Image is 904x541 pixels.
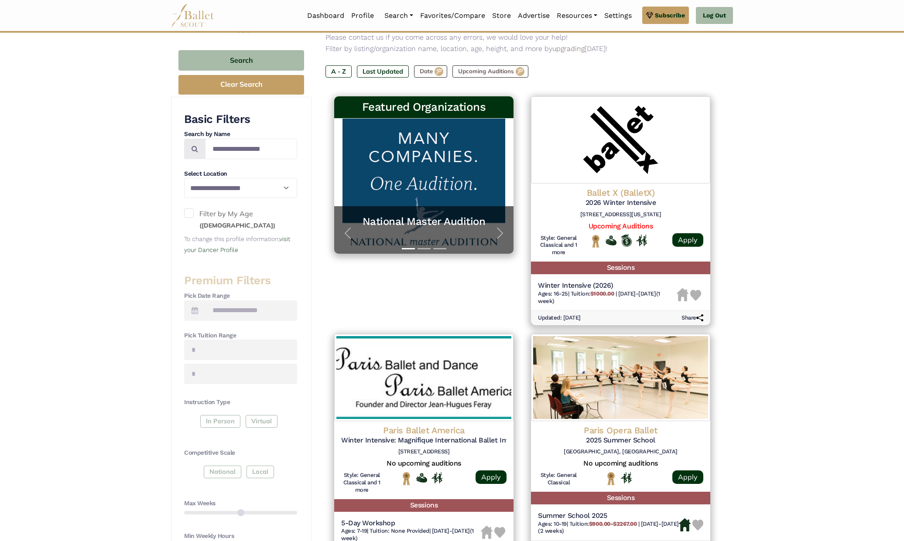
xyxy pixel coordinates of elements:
h3: Basic Filters [184,112,297,127]
span: [DATE]-[DATE] (2 weeks) [538,521,679,534]
h6: [STREET_ADDRESS][US_STATE] [538,211,703,218]
img: Logo [531,96,710,184]
b: $900.00-$2267.00 [589,521,637,527]
img: Offers Financial Aid [606,235,616,245]
img: Heart [494,527,505,538]
h5: Winter Intensive (2026) [538,281,677,290]
a: National Master Audition [343,215,505,228]
span: Subscribe [655,10,685,20]
label: Date [414,65,447,78]
a: Resources [553,7,601,25]
input: Search by names... [205,139,297,159]
img: Offers Scholarship [621,235,632,247]
h5: Summer School 2025 [538,511,679,521]
label: Filter by My Age [184,208,297,231]
a: Profile [348,7,377,25]
label: Last Updated [357,65,409,78]
h5: Sessions [531,492,710,504]
small: To change this profile information, [184,235,290,254]
a: Settings [601,7,635,25]
a: Apply [476,470,507,484]
h6: Style: General Classical and 1 more [341,472,383,494]
img: National [606,472,616,485]
a: Apply [672,470,703,484]
h4: Search by Name [184,130,297,139]
h6: Style: General Classical [538,472,579,487]
h3: Premium Filters [184,273,297,288]
small: ([DEMOGRAPHIC_DATA]) [199,221,275,229]
h6: Updated: [DATE] [538,314,581,322]
img: Heart [692,520,703,531]
a: Apply [672,233,703,247]
b: $1000.00 [590,290,614,297]
h4: Ballet X (BalletX) [538,187,703,198]
a: Search [381,7,417,25]
img: In Person [636,235,647,246]
img: Offers Financial Aid [416,473,427,483]
img: gem.svg [646,10,653,20]
h5: No upcoming auditions [538,459,703,468]
img: National [401,472,412,485]
a: Favorites/Compare [417,7,489,25]
h4: Max Weeks [184,499,297,508]
h5: No upcoming auditions [341,459,507,468]
span: Tuition: [569,521,638,527]
h5: Winter Intensive: Magnifique International Ballet Intensive [341,436,507,445]
span: Ages: 10-19 [538,521,567,527]
img: Logo [334,334,514,421]
h4: Paris Opera Ballet [538,425,703,436]
a: upgrading [552,44,585,53]
img: National [590,235,601,248]
a: Store [489,7,514,25]
button: Search [178,50,304,71]
img: In Person [431,472,442,483]
img: Housing Unavailable [677,288,688,301]
h6: | | [538,290,677,305]
h4: Pick Tuition Range [184,331,297,340]
h4: Select Location [184,170,297,178]
h3: Featured Organizations [341,100,507,115]
label: Upcoming Auditions [452,65,528,78]
button: Slide 1 [402,244,415,254]
span: Ages: 16-25 [538,290,568,297]
img: Heart [690,290,701,301]
h5: 5-Day Workshop [341,519,481,528]
h6: Style: General Classical and 1 more [538,235,579,257]
h4: Pick Date Range [184,292,297,300]
h6: | | [538,521,679,535]
a: Dashboard [304,7,348,25]
img: Logo [531,334,710,421]
img: In Person [621,472,632,483]
h4: Competitive Scale [184,449,297,457]
h6: Share [681,314,703,322]
h6: [GEOGRAPHIC_DATA], [GEOGRAPHIC_DATA] [538,448,703,456]
button: Slide 3 [433,244,446,254]
h4: Instruction Type [184,398,297,407]
h4: Paris Ballet America [341,425,507,436]
h4: Min Weekly Hours [184,532,297,541]
span: [DATE]-[DATE] (1 week) [538,290,660,304]
h5: 2026 Winter Intensive [538,198,703,208]
h5: Sessions [531,262,710,274]
button: Slide 2 [418,244,431,254]
img: Housing Available [679,518,691,531]
span: Tuition: None Provided [370,527,429,534]
h6: [STREET_ADDRESS] [341,448,507,456]
p: Filter by listing/organization name, location, age, height, and more by [DATE]! [325,43,719,54]
a: Subscribe [642,7,689,24]
button: Clear Search [178,75,304,95]
a: Log Out [696,7,733,24]
p: Please contact us if you come across any errors, we would love your help! [325,32,719,43]
label: A - Z [325,65,352,78]
h5: Sessions [334,499,514,512]
a: Advertise [514,7,553,25]
a: Upcoming Auditions [589,222,653,230]
h5: 2025 Summer School [538,436,703,445]
span: Tuition: [571,290,616,297]
img: Housing Unavailable [481,526,493,539]
span: Ages: 7-19 [341,527,367,534]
